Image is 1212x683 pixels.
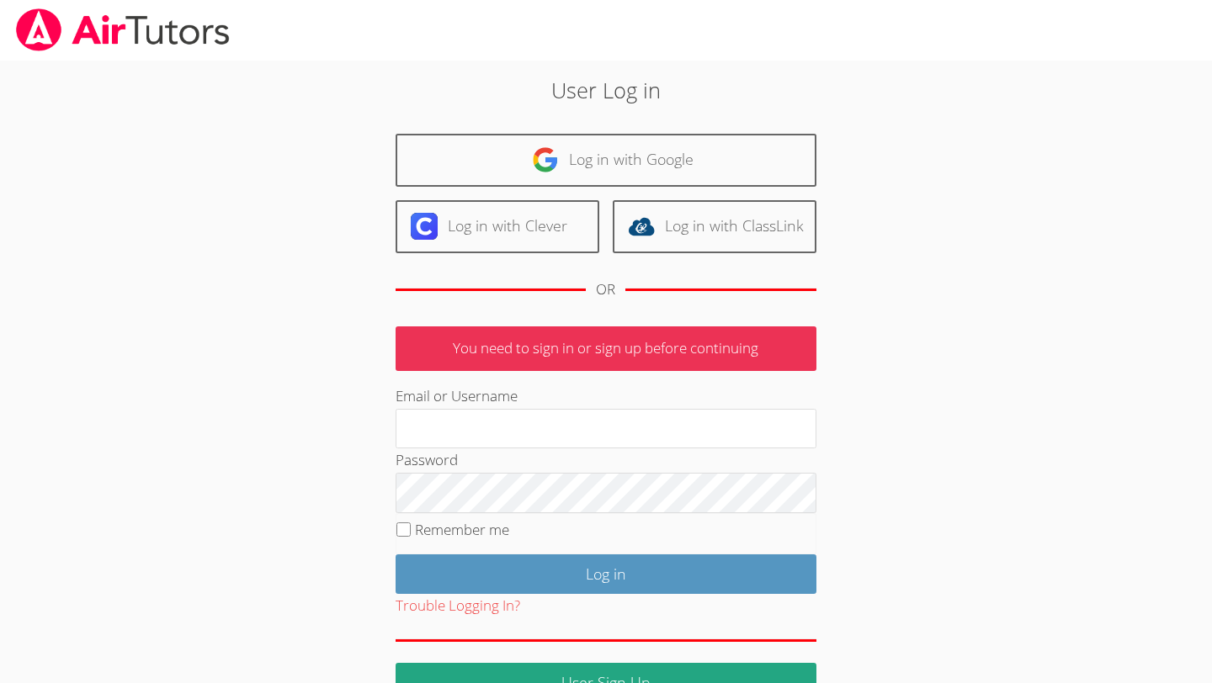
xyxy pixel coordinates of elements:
[411,213,438,240] img: clever-logo-6eab21bc6e7a338710f1a6ff85c0baf02591cd810cc4098c63d3a4b26e2feb20.svg
[14,8,231,51] img: airtutors_banner-c4298cdbf04f3fff15de1276eac7730deb9818008684d7c2e4769d2f7ddbe033.png
[396,200,599,253] a: Log in with Clever
[396,450,458,469] label: Password
[396,386,518,405] label: Email or Username
[396,134,816,187] a: Log in with Google
[396,554,816,594] input: Log in
[596,278,615,302] div: OR
[628,213,655,240] img: classlink-logo-d6bb404cc1216ec64c9a2012d9dc4662098be43eaf13dc465df04b49fa7ab582.svg
[613,200,816,253] a: Log in with ClassLink
[532,146,559,173] img: google-logo-50288ca7cdecda66e5e0955fdab243c47b7ad437acaf1139b6f446037453330a.svg
[279,74,933,106] h2: User Log in
[396,594,520,618] button: Trouble Logging In?
[415,520,509,539] label: Remember me
[396,326,816,371] p: You need to sign in or sign up before continuing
